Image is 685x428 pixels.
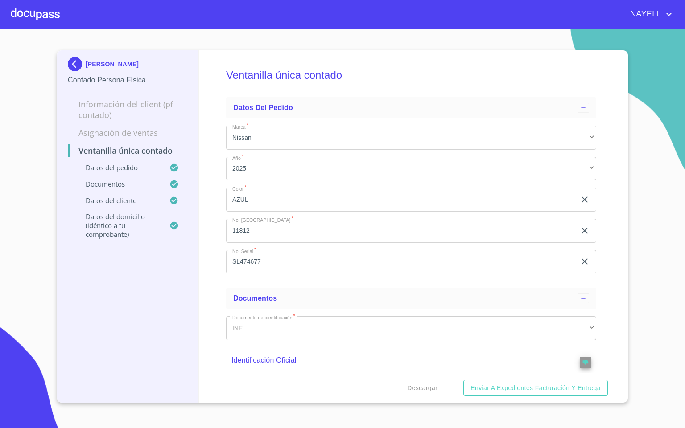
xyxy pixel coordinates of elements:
button: Descargar [404,380,441,396]
p: Identificación Oficial [231,355,555,366]
p: [PERSON_NAME] [86,61,139,68]
div: Documentos [226,288,596,309]
p: Asignación de Ventas [68,127,188,138]
p: Contado Persona Física [68,75,188,86]
p: Información del Client (PF contado) [68,99,188,120]
p: Datos del domicilio (idéntico a tu comprobante) [68,212,169,239]
button: clear input [579,225,590,236]
button: reject [580,357,591,368]
div: [PERSON_NAME] [68,57,188,75]
div: Nissan [226,126,596,150]
button: Enviar a Expedientes Facturación y Entrega [463,380,608,396]
div: 2025 [226,157,596,181]
div: Datos del pedido [226,97,596,118]
p: Ventanilla única contado [68,145,188,156]
span: Enviar a Expedientes Facturación y Entrega [470,383,601,394]
img: Docupass spot blue [68,57,86,71]
button: clear input [579,256,590,267]
span: Descargar [407,383,437,394]
button: clear input [579,194,590,205]
div: INE [226,316,596,340]
h5: Ventanilla única contado [226,57,596,94]
p: Datos del pedido [68,163,169,172]
span: Documentos [233,294,277,302]
span: Datos del pedido [233,104,293,111]
p: Documentos [68,179,169,188]
p: Datos del cliente [68,196,169,205]
span: NAYELI [623,7,664,21]
button: account of current user [623,7,674,21]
